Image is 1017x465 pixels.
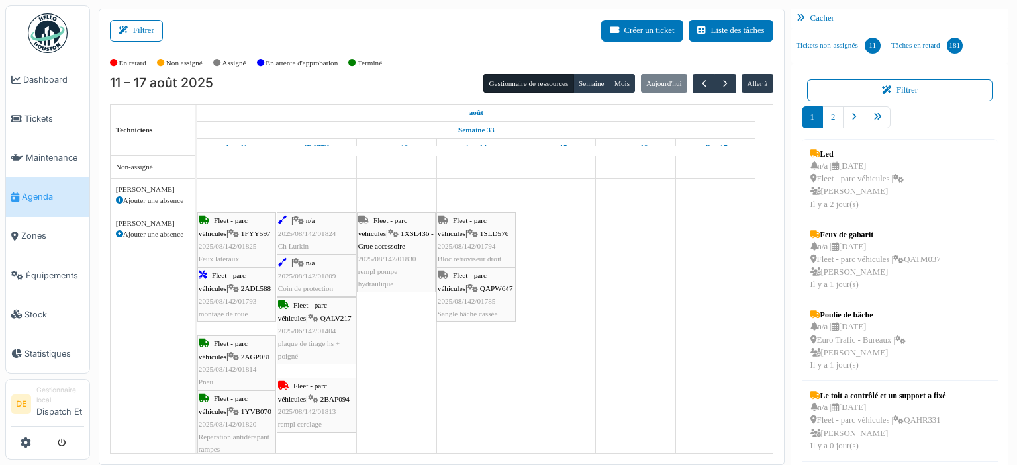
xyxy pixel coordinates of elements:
[11,385,84,427] a: DE Gestionnaire localDispatch Et
[199,255,239,263] span: Feux lateraux
[802,106,998,139] nav: pager
[810,321,906,372] div: n/a | [DATE] Euro Trafic - Bureaux | [PERSON_NAME] Il y a 1 jour(s)
[116,161,189,173] div: Non-assigné
[689,20,773,42] button: Liste des tâches
[26,269,84,282] span: Équipements
[822,106,844,128] a: 2
[278,301,327,321] span: Fleet - parc véhicules
[438,255,501,263] span: Bloc retroviseur droit
[306,259,315,267] span: n/a
[24,112,84,125] span: Tickets
[6,138,89,177] a: Maintenance
[358,214,434,290] div: |
[6,60,89,99] a: Dashboard
[381,139,411,155] a: 13 août 2025
[807,79,993,101] button: Filtrer
[480,284,513,292] span: QAPW647
[199,378,213,386] span: Pneu
[199,394,248,415] span: Fleet - parc véhicules
[21,230,84,242] span: Zones
[358,267,397,288] span: rempl pompe hydraulique
[807,145,908,214] a: Led n/a |[DATE] Fleet - parc véhicules | [PERSON_NAME]Il y a 2 jour(s)
[199,337,275,388] div: |
[223,139,251,155] a: 11 août 2025
[241,353,271,360] span: 2AGP081
[358,230,434,250] span: 1XSL436 - Grue accessoire
[802,106,823,128] a: 1
[438,269,514,320] div: |
[810,148,904,160] div: Led
[701,139,730,155] a: 17 août 2025
[278,272,336,280] span: 2025/08/142/01809
[742,74,773,93] button: Aller à
[199,392,275,456] div: |
[278,214,355,253] div: |
[358,58,382,69] label: Terminé
[278,339,340,360] span: plaque de tirage hs + poigné
[641,74,687,93] button: Aujourd'hui
[480,230,509,237] span: 1SLD576
[241,407,271,415] span: 1YVB070
[278,327,336,335] span: 2025/06/142/01404
[301,139,333,155] a: 12 août 2025
[24,308,84,321] span: Stock
[278,380,355,431] div: |
[886,28,968,63] a: Tâches en retard
[241,230,271,237] span: 1FYY597
[466,105,487,121] a: 11 août 2025
[6,334,89,373] a: Statistiques
[278,299,355,362] div: |
[199,310,248,317] span: montage de roue
[947,38,963,54] div: 181
[116,126,153,134] span: Techniciens
[110,75,213,91] h2: 11 – 17 août 2025
[810,241,941,292] div: n/a | [DATE] Fleet - parc véhicules | QATM037 [PERSON_NAME] Il y a 1 jour(s)
[791,9,1009,28] div: Cacher
[358,216,407,237] span: Fleet - parc véhicules
[28,13,68,53] img: Badge_color-CXgf-gQk.svg
[199,297,257,305] span: 2025/08/142/01793
[278,382,327,402] span: Fleet - parc véhicules
[438,216,487,237] span: Fleet - parc véhicules
[438,214,514,265] div: |
[278,257,355,295] div: |
[320,314,352,322] span: QALV217
[199,271,246,292] span: Fleet - parc véhicules
[11,394,31,414] li: DE
[116,229,189,240] div: Ajouter une absence
[278,284,333,292] span: Coin de protection
[278,407,336,415] span: 2025/08/142/01813
[199,420,257,428] span: 2025/08/142/01820
[6,217,89,256] a: Zones
[601,20,683,42] button: Créer un ticket
[278,230,336,237] span: 2025/08/142/01824
[22,190,84,203] span: Agenda
[807,306,909,375] a: Poulie de bâche n/a |[DATE] Euro Trafic - Bureaux | [PERSON_NAME]Il y a 1 jour(s)
[199,242,257,250] span: 2025/08/142/01825
[199,214,275,265] div: |
[320,395,350,403] span: 2BAP094
[116,218,189,229] div: [PERSON_NAME]
[542,139,571,155] a: 15 août 2025
[166,58,203,69] label: Non assigné
[119,58,146,69] label: En retard
[573,74,610,93] button: Semaine
[810,309,906,321] div: Poulie de bâche
[24,347,84,360] span: Statistiques
[462,139,490,155] a: 14 août 2025
[26,151,84,164] span: Maintenance
[609,74,636,93] button: Mois
[23,73,84,86] span: Dashboard
[36,385,84,423] li: Dispatch Et
[222,58,246,69] label: Assigné
[438,310,498,317] span: Sangle bâche cassée
[116,184,189,195] div: [PERSON_NAME]
[358,255,416,263] span: 2025/08/142/01830
[241,284,271,292] span: 2ADL588
[199,365,257,373] span: 2025/08/142/01814
[278,420,322,428] span: rempl cerclage
[455,122,497,138] a: Semaine 33
[810,229,941,241] div: Feux de gabarit
[199,216,248,237] span: Fleet - parc véhicules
